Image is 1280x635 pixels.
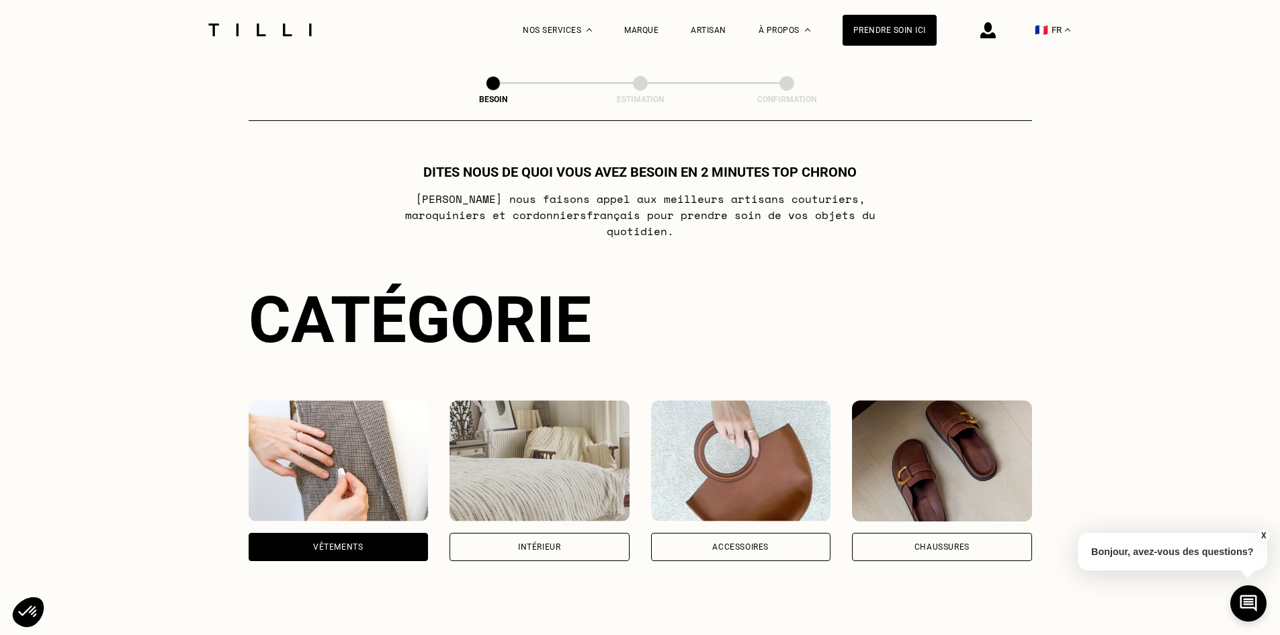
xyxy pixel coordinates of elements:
div: Accessoires [712,543,769,551]
img: Chaussures [852,400,1032,521]
img: Intérieur [450,400,630,521]
img: icône connexion [980,22,996,38]
div: Chaussures [914,543,970,551]
a: Artisan [691,26,726,35]
img: menu déroulant [1065,28,1070,32]
p: Bonjour, avez-vous des questions? [1078,533,1267,570]
img: Logo du service de couturière Tilli [204,24,316,36]
img: Accessoires [651,400,831,521]
a: Marque [624,26,658,35]
span: 🇫🇷 [1035,24,1048,36]
img: Menu déroulant à propos [805,28,810,32]
div: Estimation [573,95,708,104]
div: Confirmation [720,95,854,104]
a: Prendre soin ici [843,15,937,46]
img: Vêtements [249,400,429,521]
div: Catégorie [249,282,1032,357]
img: Menu déroulant [587,28,592,32]
h1: Dites nous de quoi vous avez besoin en 2 minutes top chrono [423,164,857,180]
div: Vêtements [313,543,363,551]
div: Intérieur [518,543,560,551]
p: [PERSON_NAME] nous faisons appel aux meilleurs artisans couturiers , maroquiniers et cordonniers ... [374,191,906,239]
button: X [1256,528,1270,543]
div: Besoin [426,95,560,104]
